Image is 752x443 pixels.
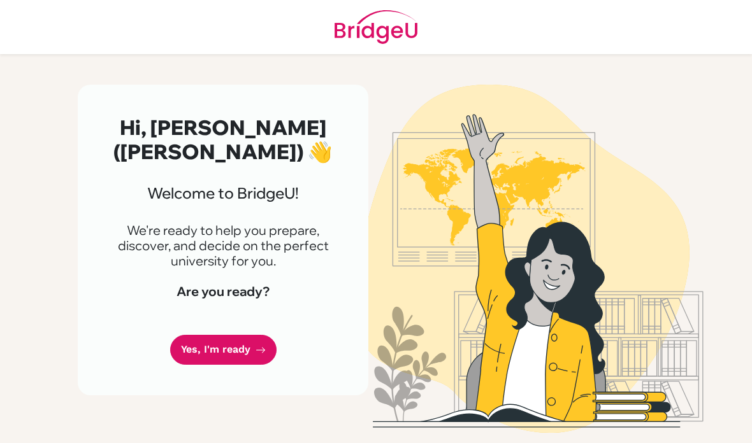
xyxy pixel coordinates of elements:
[108,223,338,269] p: We're ready to help you prepare, discover, and decide on the perfect university for you.
[108,284,338,299] h4: Are you ready?
[108,115,338,164] h2: Hi, [PERSON_NAME] ([PERSON_NAME]) 👋
[108,184,338,202] h3: Welcome to BridgeU!
[170,335,277,365] a: Yes, I'm ready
